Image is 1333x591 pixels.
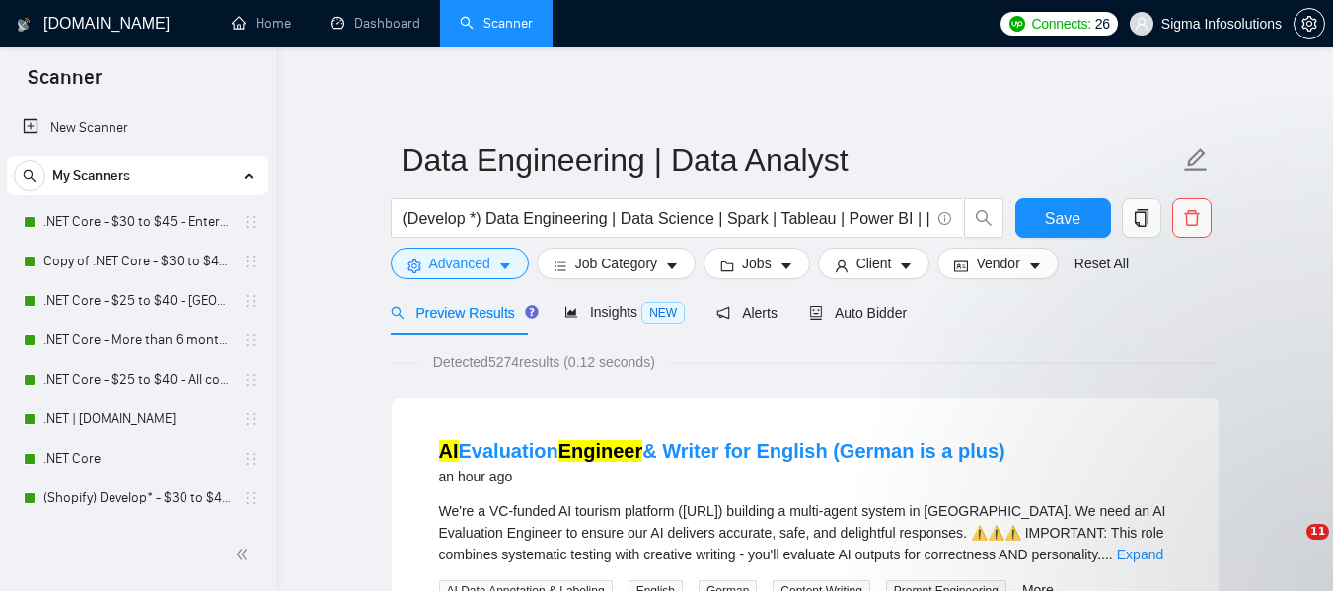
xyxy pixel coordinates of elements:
span: Vendor [976,253,1019,274]
button: copy [1122,198,1161,238]
a: .NET Core - $30 to $45 - Enterprise client - ROW [43,202,231,242]
button: search [14,160,45,191]
button: folderJobscaret-down [704,248,810,279]
div: Tooltip anchor [523,303,541,321]
li: New Scanner [7,109,268,148]
span: NEW [641,302,685,324]
span: We're a VC-funded AI tourism platform ([URL]) building a multi-agent system in [GEOGRAPHIC_DATA].... [439,503,1166,562]
span: delete [1173,209,1211,227]
a: homeHome [232,15,291,32]
span: My Scanners [52,156,130,195]
button: setting [1294,8,1325,39]
a: dashboardDashboard [331,15,420,32]
iframe: Intercom live chat [1266,524,1313,571]
span: folder [720,259,734,273]
button: settingAdvancedcaret-down [391,248,529,279]
span: setting [1295,16,1324,32]
span: edit [1183,147,1209,173]
span: Save [1045,206,1080,231]
button: userClientcaret-down [818,248,930,279]
span: holder [243,451,259,467]
span: Client [856,253,892,274]
a: .NET Core - $25 to $40 - [GEOGRAPHIC_DATA] and [GEOGRAPHIC_DATA] [43,281,231,321]
a: setting [1294,16,1325,32]
span: search [965,209,1002,227]
button: Save [1015,198,1111,238]
span: caret-down [498,259,512,273]
span: info-circle [938,212,951,225]
a: Expand [1117,547,1163,562]
a: .NET Core - More than 6 months of work [43,321,231,360]
span: ... [1101,547,1113,562]
span: holder [243,490,259,506]
span: caret-down [665,259,679,273]
span: holder [243,214,259,230]
a: AIEvaluationEngineer& Writer for English (German is a plus) [439,440,1005,462]
span: Alerts [716,305,778,321]
a: .NET | [DOMAIN_NAME] [43,400,231,439]
span: Job Category [575,253,657,274]
span: holder [243,332,259,348]
a: .NET Core - $25 to $40 - All continents [43,360,231,400]
span: bars [554,259,567,273]
input: Search Freelance Jobs... [403,206,929,231]
span: 26 [1095,13,1110,35]
span: search [391,306,405,320]
span: area-chart [564,305,578,319]
span: search [15,169,44,183]
span: holder [243,293,259,309]
span: Auto Bidder [809,305,907,321]
img: upwork-logo.png [1009,16,1025,32]
a: Reset All [1074,253,1129,274]
span: setting [407,259,421,273]
span: holder [243,411,259,427]
span: notification [716,306,730,320]
a: New Scanner [23,109,253,148]
span: Preview Results [391,305,533,321]
span: copy [1123,209,1160,227]
span: caret-down [779,259,793,273]
button: barsJob Categorycaret-down [537,248,696,279]
span: idcard [954,259,968,273]
span: holder [243,372,259,388]
span: caret-down [899,259,913,273]
span: Advanced [429,253,490,274]
span: Scanner [12,63,117,105]
span: robot [809,306,823,320]
span: Jobs [742,253,772,274]
a: searchScanner [460,15,533,32]
mark: AI [439,440,459,462]
span: 11 [1306,524,1329,540]
span: Connects: [1031,13,1090,35]
span: Detected 5274 results (0.12 seconds) [419,351,669,373]
mark: Engineer [558,440,643,462]
a: (Shopify) (Develop*) - $25 to $40 - [GEOGRAPHIC_DATA] and Ocenia [43,518,231,557]
div: We're a VC-funded AI tourism platform (https://ygo.ai) building a multi-agent system in Golang. W... [439,500,1171,565]
span: holder [243,254,259,269]
span: user [835,259,849,273]
a: (Shopify) Develop* - $30 to $45 Enterprise [43,479,231,518]
button: delete [1172,198,1212,238]
a: .NET Core [43,439,231,479]
button: idcardVendorcaret-down [937,248,1058,279]
a: Copy of .NET Core - $30 to $45 - Enterprise client - ROW [43,242,231,281]
span: user [1135,17,1148,31]
span: Insights [564,304,685,320]
div: an hour ago [439,465,1005,488]
input: Scanner name... [402,135,1179,185]
button: search [964,198,1003,238]
img: logo [17,9,31,40]
span: caret-down [1028,259,1042,273]
span: double-left [235,545,255,564]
